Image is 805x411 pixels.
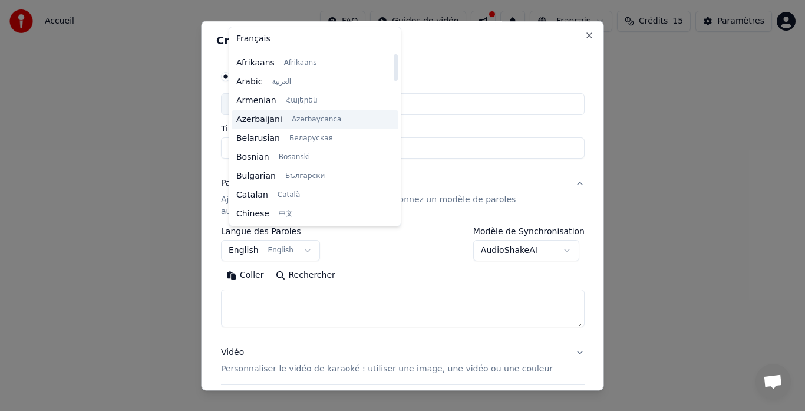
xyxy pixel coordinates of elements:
[236,133,280,144] span: Belarusian
[284,58,317,68] span: Afrikaans
[292,115,341,124] span: Azərbaycanca
[286,96,318,106] span: Հայերեն
[236,208,269,220] span: Chinese
[236,152,269,163] span: Bosnian
[279,209,293,219] span: 中文
[279,153,310,162] span: Bosanski
[236,76,262,88] span: Arabic
[272,77,291,87] span: العربية
[236,33,270,45] span: Français
[236,189,268,201] span: Catalan
[285,172,325,181] span: Български
[289,134,333,143] span: Беларуская
[236,170,276,182] span: Bulgarian
[236,95,276,107] span: Armenian
[236,57,275,69] span: Afrikaans
[278,190,300,200] span: Català
[236,114,282,126] span: Azerbaijani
